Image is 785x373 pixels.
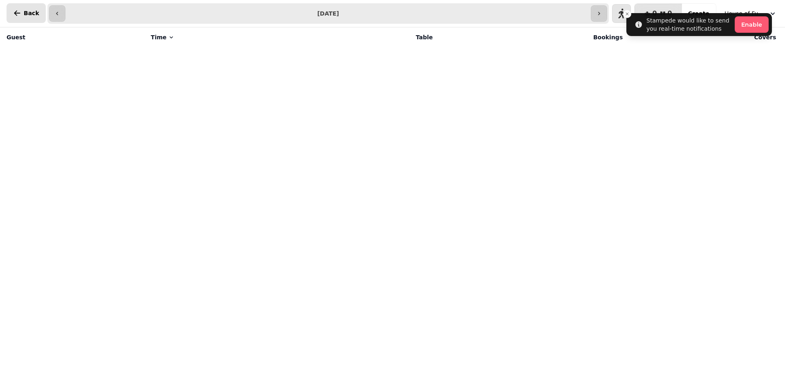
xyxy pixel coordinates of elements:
[628,27,781,47] th: Covers
[438,27,628,47] th: Bookings
[151,33,166,41] span: Time
[24,10,39,16] span: Back
[682,4,716,23] button: Create
[720,6,782,21] button: House of Fu Manchester
[646,16,731,33] div: Stampede would like to send you real-time notifications
[7,3,46,23] button: Back
[735,16,769,33] button: Enable
[309,27,438,47] th: Table
[623,10,631,18] button: Close toast
[151,33,175,41] button: Time
[635,4,682,23] button: 00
